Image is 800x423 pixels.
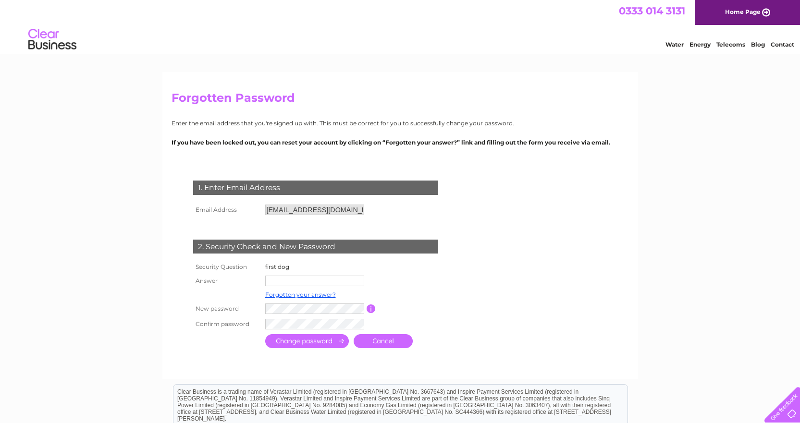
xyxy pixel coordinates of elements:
h2: Forgotten Password [172,91,629,109]
input: Submit [265,334,349,348]
input: Information [367,304,376,313]
p: If you have been locked out, you can reset your account by clicking on “Forgotten your answer?” l... [172,138,629,147]
a: Telecoms [716,41,745,48]
p: Enter the email address that you're signed up with. This must be correct for you to successfully ... [172,119,629,128]
label: first dog [265,263,289,270]
a: Forgotten your answer? [265,291,336,298]
a: Cancel [354,334,413,348]
th: Security Question [191,261,263,273]
a: Blog [751,41,765,48]
th: Answer [191,273,263,289]
a: Water [665,41,684,48]
th: Email Address [191,202,263,218]
img: logo.png [28,25,77,54]
a: 0333 014 3131 [619,5,685,17]
div: 1. Enter Email Address [193,181,438,195]
th: Confirm password [191,316,263,332]
th: New password [191,301,263,316]
a: Energy [689,41,711,48]
div: Clear Business is a trading name of Verastar Limited (registered in [GEOGRAPHIC_DATA] No. 3667643... [173,5,628,47]
a: Contact [771,41,794,48]
div: 2. Security Check and New Password [193,240,438,254]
